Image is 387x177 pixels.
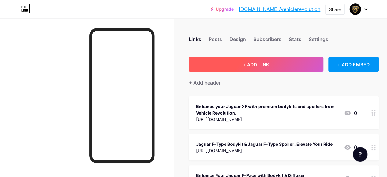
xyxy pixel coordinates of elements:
[349,3,361,15] img: vehiclerevolution
[239,6,320,13] a: [DOMAIN_NAME]/vehiclerevolution
[189,36,201,47] div: Links
[196,141,332,147] div: Jaguar F-Type Bodykit & Jaguar F-Type Spoiler: Elevate Your Ride
[328,57,379,72] div: + ADD EMBED
[344,144,357,151] div: 0
[196,103,339,116] div: Enhance your Jaguar XF with premium bodykits and spoilers from Vehicle Revolution.
[329,6,341,13] div: Share
[243,62,269,67] span: + ADD LINK
[229,36,246,47] div: Design
[210,7,234,12] a: Upgrade
[209,36,222,47] div: Posts
[344,109,357,117] div: 0
[289,36,301,47] div: Stats
[308,36,328,47] div: Settings
[189,79,221,86] div: + Add header
[196,147,332,154] div: [URL][DOMAIN_NAME]
[253,36,281,47] div: Subscribers
[189,57,323,72] button: + ADD LINK
[196,116,339,122] div: [URL][DOMAIN_NAME]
